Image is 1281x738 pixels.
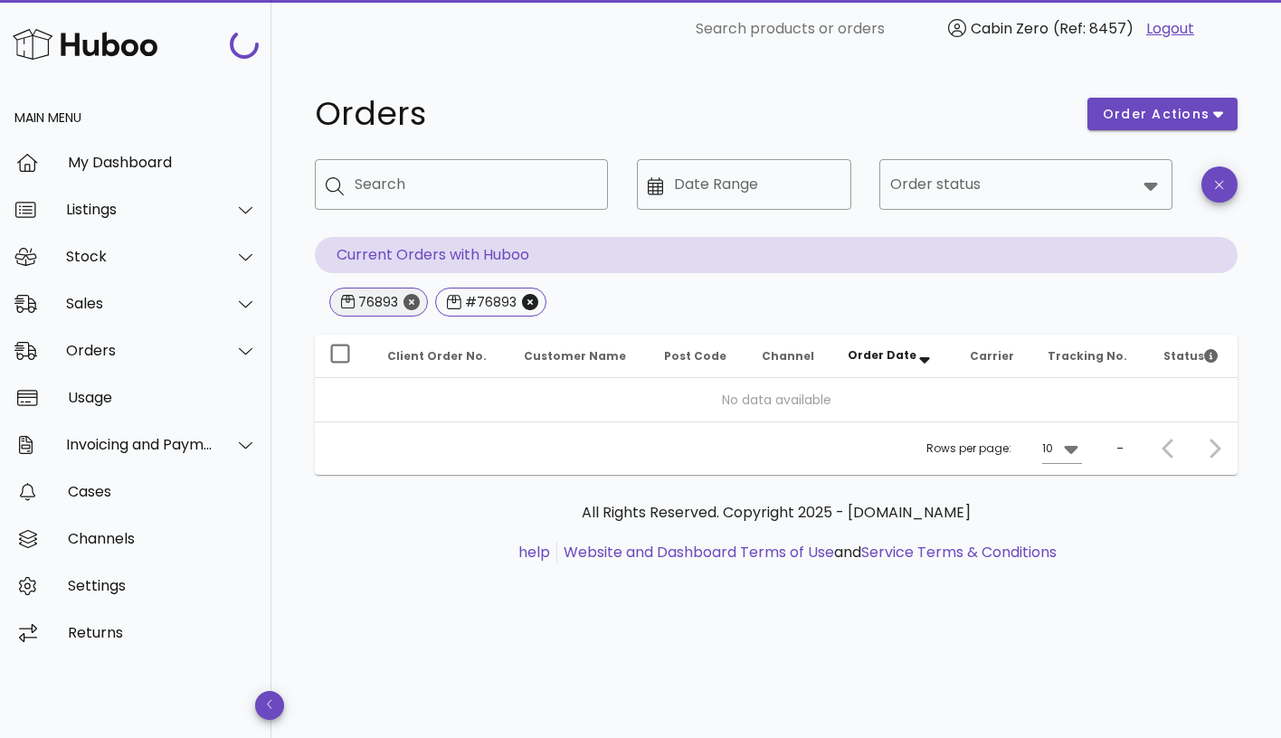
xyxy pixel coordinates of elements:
[403,294,420,310] button: Close
[68,154,257,171] div: My Dashboard
[861,542,1057,563] a: Service Terms & Conditions
[1149,335,1238,378] th: Status
[879,159,1172,210] div: Order status
[66,342,213,359] div: Orders
[1053,18,1134,39] span: (Ref: 8457)
[564,542,834,563] a: Website and Dashboard Terms of Use
[66,436,213,453] div: Invoicing and Payments
[1033,335,1149,378] th: Tracking No.
[1042,434,1082,463] div: 10Rows per page:
[518,542,550,563] a: help
[971,18,1049,39] span: Cabin Zero
[66,295,213,312] div: Sales
[955,335,1033,378] th: Carrier
[68,483,257,500] div: Cases
[13,24,157,63] img: Huboo Logo
[926,422,1082,475] div: Rows per page:
[848,347,916,363] span: Order Date
[68,530,257,547] div: Channels
[664,348,726,364] span: Post Code
[1102,105,1210,124] span: order actions
[68,389,257,406] div: Usage
[461,293,517,311] div: #76893
[315,378,1238,421] td: No data available
[970,348,1014,364] span: Carrier
[1116,440,1124,457] div: –
[1048,348,1127,364] span: Tracking No.
[66,201,213,218] div: Listings
[509,335,650,378] th: Customer Name
[315,237,1238,273] p: Current Orders with Huboo
[1087,98,1238,130] button: order actions
[747,335,834,378] th: Channel
[650,335,747,378] th: Post Code
[329,502,1223,524] p: All Rights Reserved. Copyright 2025 - [DOMAIN_NAME]
[387,348,487,364] span: Client Order No.
[68,624,257,641] div: Returns
[315,98,1066,130] h1: Orders
[557,542,1057,563] li: and
[68,577,257,594] div: Settings
[1042,440,1053,457] div: 10
[1146,18,1194,40] a: Logout
[373,335,509,378] th: Client Order No.
[355,293,398,311] div: 76893
[66,248,213,265] div: Stock
[522,294,538,310] button: Close
[833,335,954,378] th: Order Date: Sorted descending. Activate to remove sorting.
[762,348,814,364] span: Channel
[524,348,626,364] span: Customer Name
[1163,348,1218,364] span: Status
